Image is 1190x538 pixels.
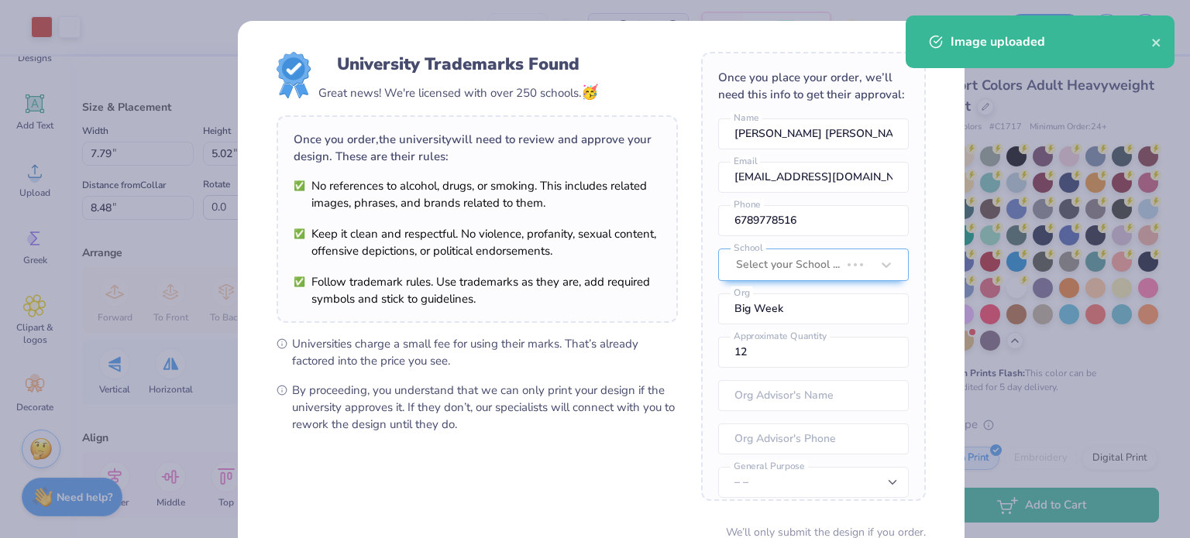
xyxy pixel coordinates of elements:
div: Once you order, the university will need to review and approve your design. These are their rules: [294,131,661,165]
li: Follow trademark rules. Use trademarks as they are, add required symbols and stick to guidelines. [294,273,661,307]
li: No references to alcohol, drugs, or smoking. This includes related images, phrases, and brands re... [294,177,661,211]
button: close [1151,33,1162,51]
div: University Trademarks Found [337,52,580,77]
img: License badge [277,52,311,98]
span: 🥳 [581,83,598,101]
div: Great news! We're licensed with over 250 schools. [318,82,598,103]
input: Email [718,162,909,193]
input: Phone [718,205,909,236]
input: Approximate Quantity [718,337,909,368]
input: Org Advisor's Phone [718,423,909,454]
li: Keep it clean and respectful. No violence, profanity, sexual content, offensive depictions, or po... [294,225,661,259]
input: Org Advisor's Name [718,380,909,411]
input: Org [718,293,909,324]
div: Image uploaded [951,33,1151,51]
input: Name [718,118,909,149]
div: Once you place your order, we’ll need this info to get their approval: [718,69,909,103]
span: By proceeding, you understand that we can only print your design if the university approves it. I... [292,382,678,433]
span: Universities charge a small fee for using their marks. That’s already factored into the price you... [292,335,678,369]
